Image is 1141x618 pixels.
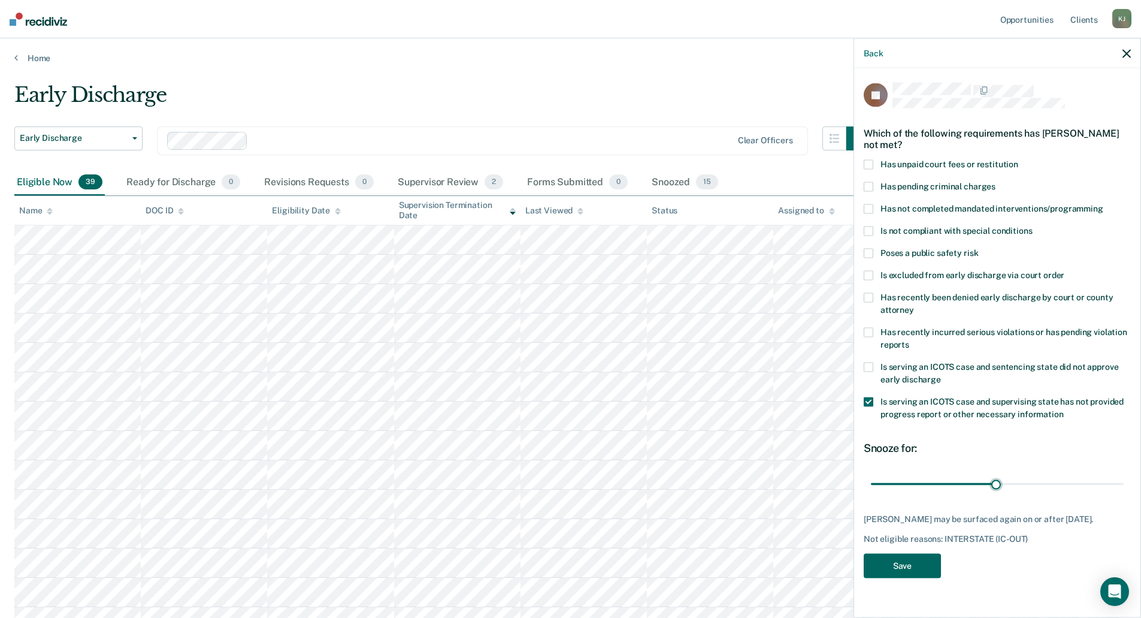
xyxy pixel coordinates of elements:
span: 2 [485,174,503,190]
span: 0 [355,174,374,190]
div: [PERSON_NAME] may be surfaced again on or after [DATE]. [864,514,1131,524]
span: Has pending criminal charges [880,182,995,191]
div: Supervision Termination Date [399,200,516,221]
div: Clear officers [738,135,793,146]
div: Assigned to [778,206,834,216]
a: Home [14,53,1127,64]
div: Ready for Discharge [124,170,243,196]
div: Last Viewed [525,206,583,216]
div: Snooze for: [864,442,1131,455]
span: Has not completed mandated interventions/programming [880,204,1103,213]
div: K J [1112,9,1131,28]
span: Is serving an ICOTS case and supervising state has not provided progress report or other necessar... [880,397,1124,419]
div: Eligibility Date [272,206,341,216]
div: Eligible Now [14,170,105,196]
button: Save [864,554,941,578]
span: Is excluded from early discharge via court order [880,270,1064,280]
div: Not eligible reasons: INTERSTATE (IC-OUT) [864,534,1131,544]
div: Supervisor Review [395,170,506,196]
span: 15 [696,174,718,190]
span: Poses a public safety risk [880,248,978,258]
div: Which of the following requirements has [PERSON_NAME] not met? [864,117,1131,159]
span: Early Discharge [20,133,128,143]
div: Status [652,206,677,216]
span: Has recently been denied early discharge by court or county attorney [880,293,1113,315]
img: Recidiviz [10,13,67,26]
span: Is not compliant with special conditions [880,226,1032,236]
div: Early Discharge [14,83,870,117]
div: Snoozed [649,170,721,196]
span: 39 [78,174,102,190]
span: Has recently incurred serious violations or has pending violation reports [880,327,1127,349]
div: Revisions Requests [262,170,376,196]
span: 0 [609,174,628,190]
span: Has unpaid court fees or restitution [880,159,1018,169]
button: Back [864,48,883,58]
div: Name [19,206,53,216]
span: 0 [222,174,240,190]
div: DOC ID [146,206,184,216]
span: Is serving an ICOTS case and sentencing state did not approve early discharge [880,362,1118,384]
div: Open Intercom Messenger [1100,577,1129,606]
div: Forms Submitted [525,170,630,196]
